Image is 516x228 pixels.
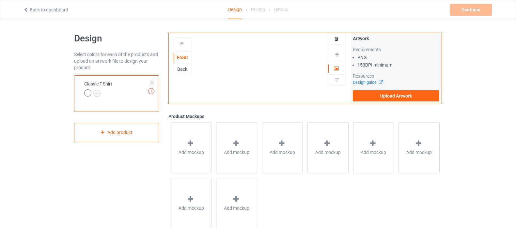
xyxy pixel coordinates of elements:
[216,122,257,173] div: Add mockup
[334,77,340,83] img: svg%3E%0A
[23,7,68,12] a: Back to dashboard
[74,123,159,142] div: Add product
[334,52,340,58] img: svg%3E%0A
[93,90,101,97] img: svg+xml;base64,PD94bWwgdmVyc2lvbj0iMS4wIiBlbmNvZGluZz0iVVRGLTgiPz4KPHN2ZyB3aWR0aD0iMjJweCIgaGVpZ2...
[353,35,439,42] div: Artwork
[224,149,249,156] span: Add mockup
[84,81,112,96] div: Classic T-Shirt
[174,66,191,72] div: Back
[174,54,191,61] div: Front
[251,0,265,19] div: Pricing
[353,90,439,101] label: Upload Artwork
[353,46,439,53] div: Requirements
[270,149,295,156] span: Add mockup
[353,80,383,85] a: Design guide
[148,88,154,94] img: exclamation icon
[315,149,341,156] span: Add mockup
[74,51,159,71] div: Select colors for each of the products and upload an artwork file to design your product.
[74,33,159,44] h1: Design
[262,122,303,173] div: Add mockup
[357,54,439,61] li: PNG
[74,75,159,112] div: Classic T-Shirt
[307,122,349,173] div: Add mockup
[353,122,394,173] div: Add mockup
[224,205,249,211] span: Add mockup
[179,205,204,211] span: Add mockup
[353,73,439,79] div: Resources
[179,149,204,156] span: Add mockup
[406,149,432,156] span: Add mockup
[168,113,442,120] div: Product Mockups
[274,0,288,19] div: Details
[399,122,440,173] div: Add mockup
[357,62,439,68] li: 150 DPI minimum
[171,122,212,173] div: Add mockup
[228,0,242,19] div: Design
[361,149,386,156] span: Add mockup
